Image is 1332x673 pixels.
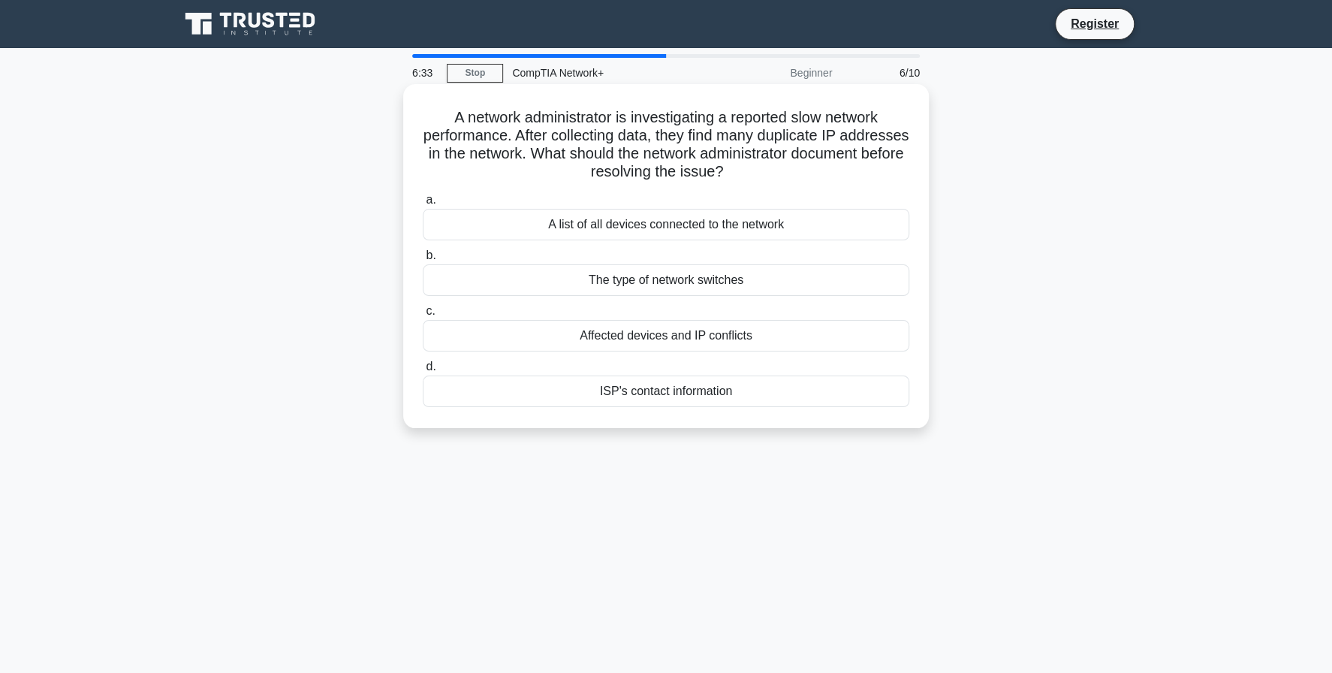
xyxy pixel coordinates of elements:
span: d. [426,360,435,373]
a: Register [1062,14,1128,33]
div: 6/10 [841,58,929,88]
div: 6:33 [403,58,447,88]
div: ISP's contact information [423,376,909,407]
span: c. [426,304,435,317]
span: a. [426,193,435,206]
div: Affected devices and IP conflicts [423,320,909,352]
span: b. [426,249,435,261]
div: Beginner [710,58,841,88]
h5: A network administrator is investigating a reported slow network performance. After collecting da... [421,108,911,182]
div: CompTIA Network+ [503,58,710,88]
a: Stop [447,64,503,83]
div: A list of all devices connected to the network [423,209,909,240]
div: The type of network switches [423,264,909,296]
